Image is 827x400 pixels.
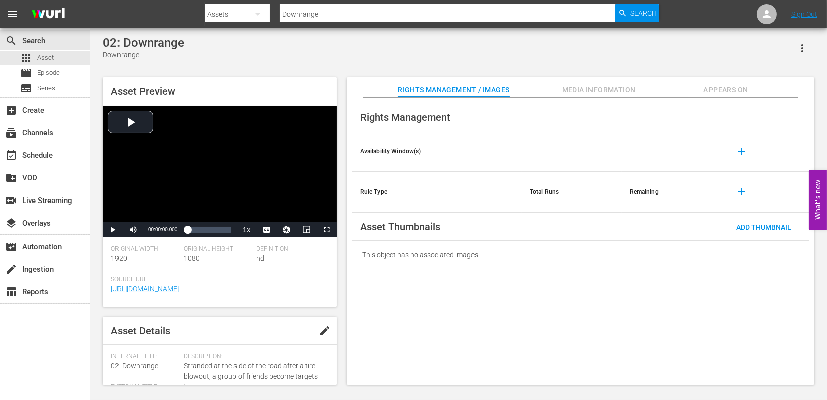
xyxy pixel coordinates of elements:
[103,36,184,50] div: 02: Downrange
[111,383,179,391] span: External Title:
[20,67,32,79] span: Episode
[615,4,659,22] button: Search
[111,276,324,284] span: Source Url
[237,222,257,237] button: Playback Rate
[735,145,747,157] span: add
[111,362,158,370] span: 02: Downrange
[277,222,297,237] button: Jump To Time
[5,149,17,161] span: Schedule
[352,241,809,269] div: This object has no associated images.
[5,286,17,298] span: Reports
[111,285,179,293] a: [URL][DOMAIN_NAME]
[5,104,17,116] span: Create
[111,85,175,97] span: Asset Preview
[24,3,72,26] img: ans4CAIJ8jUAAAAAAAAAAAAAAAAAAAAAAAAgQb4GAAAAAAAAAAAAAAAAAAAAAAAAJMjXAAAAAAAAAAAAAAAAAAAAAAAAgAT5G...
[729,180,753,204] button: add
[688,84,763,96] span: Appears On
[37,83,55,93] span: Series
[256,254,264,262] span: hd
[728,223,799,231] span: Add Thumbnail
[184,245,252,253] span: Original Height
[103,106,337,237] div: Video Player
[791,10,817,18] a: Sign Out
[37,68,60,78] span: Episode
[352,131,522,172] th: Availability Window(s)
[257,222,277,237] button: Captions
[5,241,17,253] span: Automation
[37,53,54,63] span: Asset
[317,222,337,237] button: Fullscreen
[360,111,450,123] span: Rights Management
[313,319,337,343] button: edit
[187,227,231,233] div: Progress Bar
[5,217,17,229] span: Overlays
[735,186,747,198] span: add
[184,361,324,392] span: Stranded at the side of the road after a tire blowout, a group of friends become targets for an e...
[522,172,622,213] th: Total Runs
[111,353,179,361] span: Internal Title:
[184,353,324,361] span: Description:
[20,82,32,94] span: Series
[360,221,440,233] span: Asset Thumbnails
[5,172,17,184] span: VOD
[6,8,18,20] span: menu
[352,172,522,213] th: Rule Type
[5,127,17,139] span: Channels
[184,254,200,262] span: 1080
[111,254,127,262] span: 1920
[103,222,123,237] button: Play
[111,325,170,337] span: Asset Details
[728,218,799,236] button: Add Thumbnail
[123,222,143,237] button: Mute
[5,194,17,207] span: Live Streaming
[148,227,177,232] span: 00:00:00.000
[256,245,324,253] span: Definition
[5,263,17,275] span: Ingestion
[297,222,317,237] button: Picture-in-Picture
[103,50,184,60] div: Downrange
[5,35,17,47] span: Search
[809,170,827,230] button: Open Feedback Widget
[630,4,657,22] span: Search
[622,172,721,213] th: Remaining
[20,52,32,64] span: Asset
[398,84,509,96] span: Rights Management / Images
[319,325,331,337] span: edit
[729,139,753,163] button: add
[561,84,637,96] span: Media Information
[111,245,179,253] span: Original Width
